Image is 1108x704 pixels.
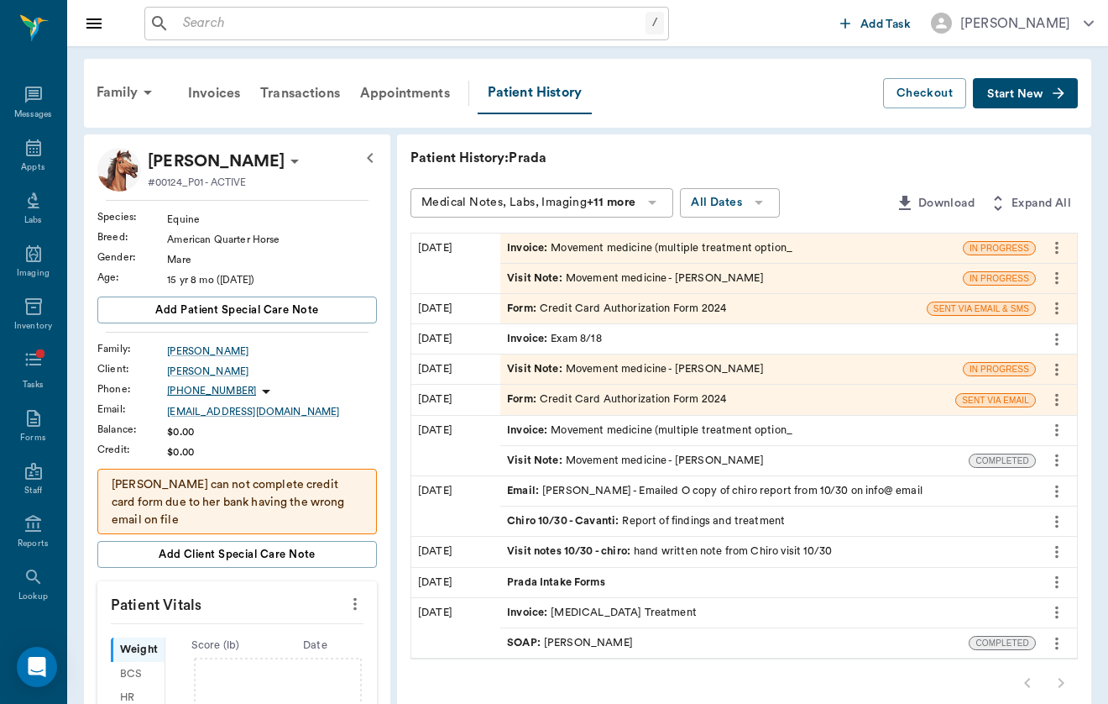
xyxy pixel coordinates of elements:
[20,432,45,444] div: Forms
[507,513,622,529] span: Chiro 10/30 - Cavanti :
[97,148,141,192] img: Profile Image
[1043,629,1070,658] button: more
[18,538,49,550] div: Reports
[167,384,256,398] p: [PHONE_NUMBER]
[680,188,780,218] button: All Dates
[411,355,500,384] div: [DATE]
[1043,446,1070,475] button: more
[178,73,250,113] a: Invoices
[411,476,500,536] div: [DATE]
[1011,193,1071,214] span: Expand All
[24,485,42,497] div: Staff
[964,272,1035,285] span: IN PROGRESS
[507,391,540,407] span: Form :
[342,590,368,618] button: more
[411,385,500,414] div: [DATE]
[167,212,377,227] div: Equine
[97,442,167,457] div: Credit :
[155,301,318,319] span: Add patient Special Care Note
[507,544,634,560] span: Visit notes 10/30 - chiro :
[350,73,460,113] a: Appointments
[1043,386,1070,414] button: more
[14,108,53,121] div: Messages
[507,483,922,499] div: [PERSON_NAME] - Emailed O copy of chiro report from 10/30 on info@ email
[97,250,167,265] div: Gender :
[507,453,566,469] span: Visit Note :
[167,364,377,379] div: [PERSON_NAME]
[411,324,500,354] div: [DATE]
[421,192,635,213] div: Medical Notes, Labs, Imaging
[165,638,265,654] div: Score ( lb )
[23,379,44,391] div: Tasks
[507,423,792,439] div: Movement medicine (multiple treatment option_
[507,635,633,651] div: [PERSON_NAME]
[1043,538,1070,566] button: more
[969,454,1035,467] span: COMPLETED
[507,544,832,560] div: hand written note from Chiro visit 10/30
[167,344,377,359] div: [PERSON_NAME]
[167,252,377,267] div: Mare
[973,78,1078,109] button: Start New
[507,361,764,377] div: Movement medicine - [PERSON_NAME]
[507,635,544,651] span: SOAP :
[1043,507,1070,536] button: more
[507,240,792,256] div: Movement medicine (multiple treatment option_
[917,8,1107,39] button: [PERSON_NAME]
[18,591,48,603] div: Lookup
[112,476,363,529] p: [PERSON_NAME] can not complete credit card form due to her bank having the wrong email on file
[411,598,500,658] div: [DATE]
[507,453,764,469] div: Movement medicine - [PERSON_NAME]
[176,12,645,35] input: Search
[97,381,167,397] div: Phone :
[507,331,602,347] div: Exam 8/18
[411,416,500,475] div: [DATE]
[17,647,57,687] div: Open Intercom Messenger
[167,424,377,439] div: $0.00
[411,294,500,323] div: [DATE]
[1043,416,1070,444] button: more
[507,361,566,377] span: Visit Note :
[478,72,592,114] div: Patient History
[956,394,1035,407] span: SENT VIA EMAIL
[411,537,500,566] div: [DATE]
[97,541,377,568] button: Add client Special Care Note
[97,361,167,376] div: Client :
[507,271,566,286] span: Visit Note :
[507,331,551,347] span: Invoice :
[410,148,914,168] p: Patient History: Prada
[1043,355,1070,384] button: more
[167,404,377,419] a: [EMAIL_ADDRESS][DOMAIN_NAME]
[507,575,609,591] span: Prada Intake Forms
[167,232,377,247] div: American Quarter Horse
[981,188,1078,219] button: Expand All
[97,341,167,356] div: Family :
[1043,477,1070,506] button: more
[111,662,165,686] div: BCS
[1043,234,1070,262] button: more
[14,320,52,333] div: Inventory
[411,234,500,293] div: [DATE]
[97,402,167,417] div: Email :
[964,242,1035,255] span: IN PROGRESS
[97,581,377,623] p: Patient Vitals
[77,7,111,40] button: Close drawer
[24,214,42,227] div: Labs
[507,483,542,499] span: Email :
[1043,598,1070,627] button: more
[964,363,1035,376] span: IN PROGRESS
[969,637,1035,649] span: COMPLETED
[507,301,540,317] span: Form :
[86,72,168,113] div: Family
[97,209,167,224] div: Species :
[17,267,50,280] div: Imaging
[834,8,917,39] button: Add Task
[883,78,966,109] button: Checkout
[507,513,785,529] div: Report of findings and treatment
[250,73,350,113] a: Transactions
[507,240,551,256] span: Invoice :
[148,148,285,175] p: [PERSON_NAME]
[1043,264,1070,292] button: more
[888,188,981,219] button: Download
[97,422,167,437] div: Balance :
